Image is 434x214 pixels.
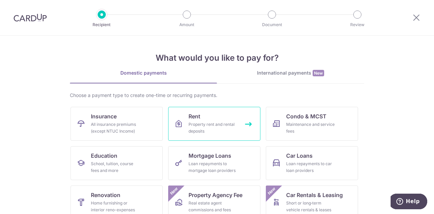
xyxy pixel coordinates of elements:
span: Help [15,5,29,11]
span: New [313,70,324,76]
iframe: Opens a widget where you can find more information [391,194,427,211]
span: Renovation [91,191,120,199]
div: Real estate agent commissions and fees [189,200,237,213]
span: New [266,186,277,197]
span: Car Rentals & Leasing [286,191,343,199]
div: Maintenance and service fees [286,121,335,135]
span: Car Loans [286,152,313,160]
div: Short or long‑term vehicle rentals & leases [286,200,335,213]
a: RentProperty rent and rental deposits [168,107,260,141]
div: Choose a payment type to create one-time or recurring payments. [70,92,364,99]
a: Mortgage LoansLoan repayments to mortgage loan providers [168,146,260,180]
p: Document [247,21,297,28]
span: Rent [189,112,200,120]
a: Car LoansLoan repayments to car loan providers [266,146,358,180]
div: Property rent and rental deposits [189,121,237,135]
span: Property Agency Fee [189,191,242,199]
a: EducationSchool, tuition, course fees and more [71,146,163,180]
p: Review [332,21,382,28]
h4: What would you like to pay for? [70,52,364,64]
div: School, tuition, course fees and more [91,160,140,174]
div: Loan repayments to mortgage loan providers [189,160,237,174]
div: International payments [217,70,364,77]
img: CardUp [14,14,47,22]
span: Education [91,152,117,160]
div: All insurance premiums (except NTUC Income) [91,121,140,135]
div: Home furnishing or interior reno-expenses [91,200,140,213]
span: Mortgage Loans [189,152,231,160]
p: Amount [162,21,212,28]
span: Condo & MCST [286,112,327,120]
div: Domestic payments [70,70,217,76]
a: InsuranceAll insurance premiums (except NTUC Income) [71,107,163,141]
div: Loan repayments to car loan providers [286,160,335,174]
a: Condo & MCSTMaintenance and service fees [266,107,358,141]
span: New [169,186,180,197]
span: Insurance [91,112,117,120]
p: Recipient [77,21,127,28]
